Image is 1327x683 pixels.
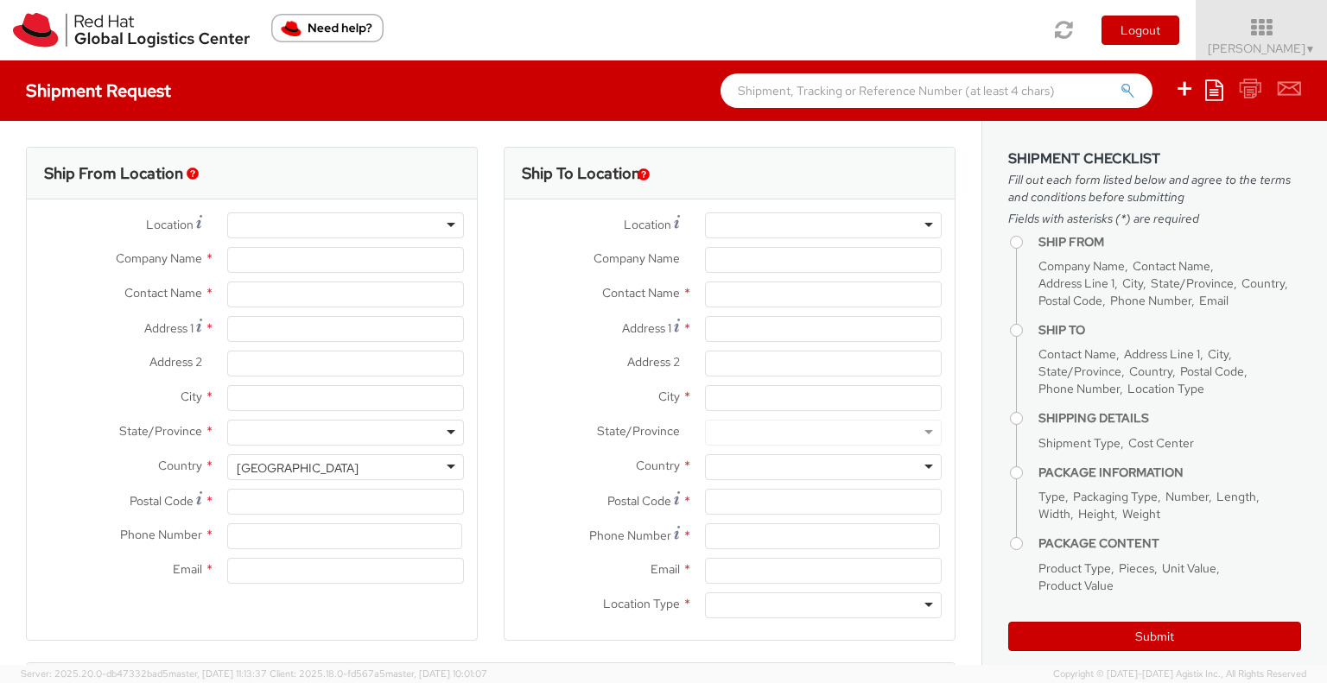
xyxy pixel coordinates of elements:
[1129,364,1172,379] span: Country
[1127,381,1204,396] span: Location Type
[627,354,680,370] span: Address 2
[1038,293,1102,308] span: Postal Code
[1038,324,1301,337] h4: Ship To
[1008,622,1301,651] button: Submit
[658,389,680,404] span: City
[1038,435,1121,451] span: Shipment Type
[168,667,267,680] span: master, [DATE] 11:13:37
[1038,560,1111,576] span: Product Type
[622,320,671,336] span: Address 1
[1199,293,1229,308] span: Email
[1133,258,1210,274] span: Contact Name
[1038,489,1065,504] span: Type
[1038,275,1114,291] span: Address Line 1
[603,596,680,611] span: Location Type
[237,459,359,477] div: [GEOGRAPHIC_DATA]
[144,320,194,336] span: Address 1
[116,250,202,266] span: Company Name
[636,458,680,473] span: Country
[270,667,487,680] span: Client: 2025.18.0-fd567a5
[1008,151,1301,167] h3: Shipment Checklist
[120,527,202,542] span: Phone Number
[1241,275,1285,291] span: Country
[1208,346,1229,362] span: City
[1073,489,1158,504] span: Packaging Type
[1008,210,1301,227] span: Fields with asterisks (*) are required
[1180,364,1244,379] span: Postal Code
[1162,560,1216,576] span: Unit Value
[1078,506,1114,522] span: Height
[597,423,680,439] span: State/Province
[589,528,671,543] span: Phone Number
[173,561,202,577] span: Email
[1216,489,1256,504] span: Length
[13,13,250,47] img: rh-logistics-00dfa346123c4ec078e1.svg
[1038,236,1301,249] h4: Ship From
[1038,381,1120,396] span: Phone Number
[1124,346,1200,362] span: Address Line 1
[119,423,202,439] span: State/Province
[607,493,671,509] span: Postal Code
[149,354,202,370] span: Address 2
[1122,506,1160,522] span: Weight
[1119,560,1154,576] span: Pieces
[385,667,487,680] span: master, [DATE] 10:01:07
[158,458,202,473] span: Country
[124,285,202,300] span: Contact Name
[1038,364,1121,379] span: State/Province
[26,81,171,100] h4: Shipment Request
[1102,16,1179,45] button: Logout
[1038,578,1114,593] span: Product Value
[522,165,640,182] h3: Ship To Location
[1038,346,1116,362] span: Contact Name
[1110,293,1191,308] span: Phone Number
[146,217,194,232] span: Location
[1008,171,1301,206] span: Fill out each form listed below and agree to the terms and conditions before submitting
[1038,412,1301,425] h4: Shipping Details
[21,667,267,680] span: Server: 2025.20.0-db47332bad5
[1053,667,1306,681] span: Copyright © [DATE]-[DATE] Agistix Inc., All Rights Reserved
[1305,42,1316,56] span: ▼
[1038,506,1070,522] span: Width
[624,217,671,232] span: Location
[1151,275,1234,291] span: State/Province
[594,250,680,266] span: Company Name
[1038,537,1301,550] h4: Package Content
[1122,275,1143,291] span: City
[44,165,183,182] h3: Ship From Location
[1208,41,1316,56] span: [PERSON_NAME]
[1128,435,1194,451] span: Cost Center
[1038,466,1301,479] h4: Package Information
[651,561,680,577] span: Email
[181,389,202,404] span: City
[1165,489,1209,504] span: Number
[1038,258,1125,274] span: Company Name
[130,493,194,509] span: Postal Code
[721,73,1152,108] input: Shipment, Tracking or Reference Number (at least 4 chars)
[271,14,384,42] button: Need help?
[602,285,680,300] span: Contact Name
